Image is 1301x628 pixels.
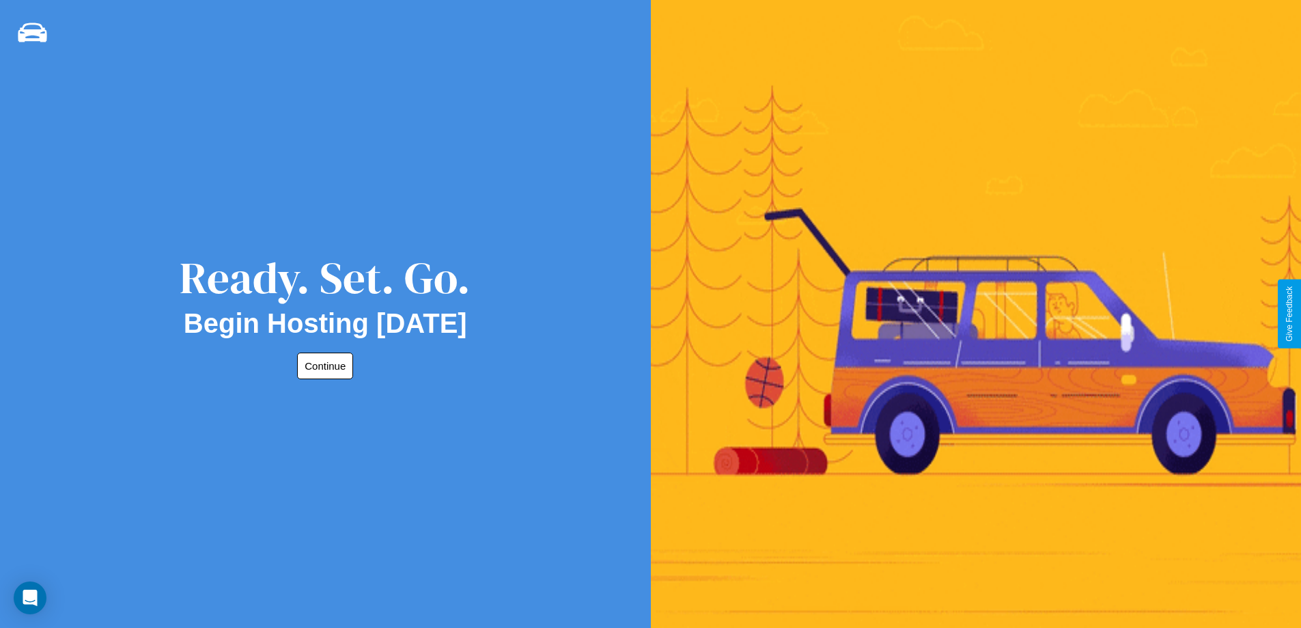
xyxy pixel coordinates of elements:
h2: Begin Hosting [DATE] [184,308,467,339]
div: Give Feedback [1285,286,1294,342]
button: Continue [297,353,353,379]
div: Open Intercom Messenger [14,582,46,614]
div: Ready. Set. Go. [180,247,471,308]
